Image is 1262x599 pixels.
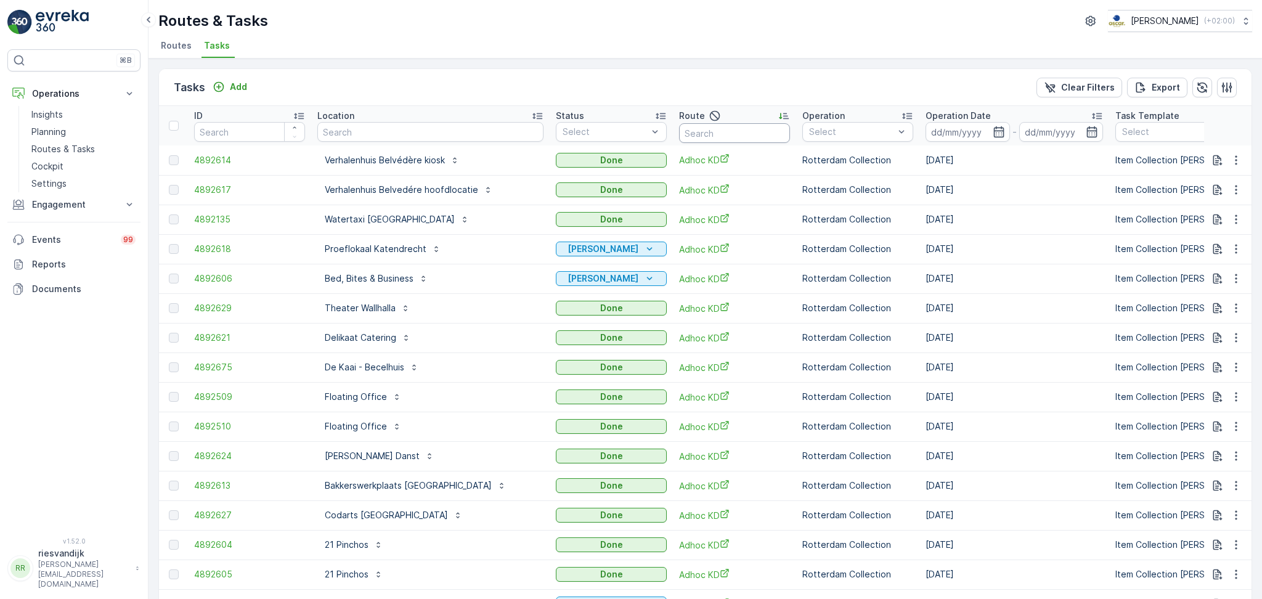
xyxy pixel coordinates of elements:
button: Proeflokaal Katendrecht [317,239,449,259]
a: Routes & Tasks [26,141,140,158]
span: Adhoc KD [679,243,790,256]
p: Events [32,234,113,246]
button: Bakkerswerkplaats [GEOGRAPHIC_DATA] [317,476,514,495]
p: ID [194,110,203,122]
div: Toggle Row Selected [169,481,179,491]
p: Done [600,509,623,521]
input: Search [194,122,305,142]
p: ⌘B [120,55,132,65]
a: 4892621 [194,332,305,344]
input: dd/mm/yyyy [926,122,1010,142]
p: Item Collection [PERSON_NAME] [1115,391,1248,403]
p: Item Collection [PERSON_NAME] [1115,568,1248,581]
td: [DATE] [919,471,1109,500]
p: Rotterdam Collection [802,213,913,226]
p: Done [600,391,623,403]
a: Adhoc KD [679,509,790,522]
button: Geen Afval [556,271,667,286]
span: 4892624 [194,450,305,462]
p: Task Template [1115,110,1179,122]
p: Routes & Tasks [31,143,95,155]
img: logo [7,10,32,35]
a: 4892629 [194,302,305,314]
button: Done [556,389,667,404]
span: Adhoc KD [679,420,790,433]
p: 99 [123,235,133,245]
p: Routes & Tasks [158,11,268,31]
p: ( +02:00 ) [1204,16,1235,26]
p: Done [600,420,623,433]
a: Adhoc KD [679,391,790,404]
p: Location [317,110,354,122]
td: [DATE] [919,560,1109,589]
p: Clear Filters [1061,81,1115,94]
p: Rotterdam Collection [802,154,913,166]
td: [DATE] [919,352,1109,382]
p: Item Collection [PERSON_NAME] [1115,450,1248,462]
p: Operation Date [926,110,991,122]
button: Watertaxi [GEOGRAPHIC_DATA] [317,210,477,229]
span: v 1.52.0 [7,537,140,545]
p: De Kaai - Becelhuis [325,361,404,373]
a: Adhoc KD [679,184,790,197]
a: 4892618 [194,243,305,255]
p: 21 Pinchos [325,568,368,581]
button: Delikaat Catering [317,328,418,348]
td: [DATE] [919,175,1109,205]
div: Toggle Row Selected [169,244,179,254]
p: Rotterdam Collection [802,420,913,433]
p: Rotterdam Collection [802,568,913,581]
td: [DATE] [919,530,1109,560]
p: Rotterdam Collection [802,361,913,373]
input: Search [317,122,543,142]
span: 4892509 [194,391,305,403]
span: 4892135 [194,213,305,226]
button: Geen Afval [556,242,667,256]
p: Item Collection [PERSON_NAME] [1115,272,1248,285]
p: Watertaxi [GEOGRAPHIC_DATA] [325,213,455,226]
td: [DATE] [919,234,1109,264]
p: Operations [32,88,116,100]
p: Item Collection [PERSON_NAME] [1115,302,1248,314]
span: 4892675 [194,361,305,373]
p: [PERSON_NAME] [1131,15,1199,27]
p: Rotterdam Collection [802,450,913,462]
p: Select [1122,126,1229,138]
a: 4892614 [194,154,305,166]
button: 21 Pinchos [317,564,391,584]
div: Toggle Row Selected [169,155,179,165]
input: dd/mm/yyyy [1019,122,1104,142]
p: Codarts [GEOGRAPHIC_DATA] [325,509,448,521]
td: [DATE] [919,264,1109,293]
span: 4892613 [194,479,305,492]
a: Adhoc KD [679,302,790,315]
a: Settings [26,175,140,192]
a: Adhoc KD [679,479,790,492]
div: Toggle Row Selected [169,540,179,550]
p: 21 Pinchos [325,539,368,551]
span: Routes [161,39,192,52]
p: Item Collection [PERSON_NAME] [1115,243,1248,255]
td: [DATE] [919,382,1109,412]
a: Adhoc KD [679,539,790,552]
p: Done [600,568,623,581]
p: Planning [31,126,66,138]
a: 4892606 [194,272,305,285]
button: [PERSON_NAME](+02:00) [1108,10,1252,32]
p: Done [600,154,623,166]
p: Done [600,361,623,373]
a: 4892617 [194,184,305,196]
p: riesvandijk [38,547,129,560]
a: Adhoc KD [679,213,790,226]
button: Done [556,419,667,434]
button: Theater Wallhalla [317,298,418,318]
p: Item Collection [PERSON_NAME] [1115,420,1248,433]
button: RRriesvandijk[PERSON_NAME][EMAIL_ADDRESS][DOMAIN_NAME] [7,547,140,589]
p: Item Collection [PERSON_NAME] [1115,479,1248,492]
button: Done [556,478,667,493]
